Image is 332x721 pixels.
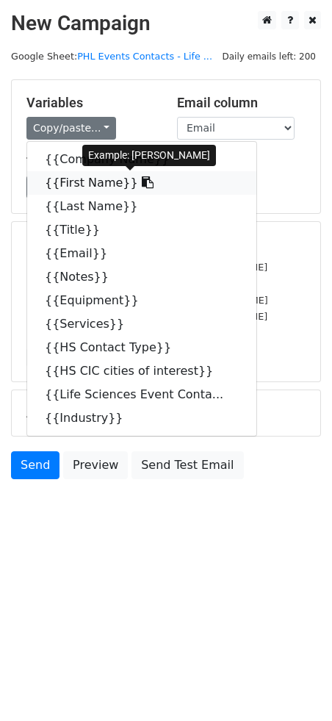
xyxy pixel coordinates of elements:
[27,265,256,289] a: {{Notes}}
[11,51,212,62] small: Google Sheet:
[27,406,256,430] a: {{Industry}}
[131,451,243,479] a: Send Test Email
[63,451,128,479] a: Preview
[26,117,116,140] a: Copy/paste...
[27,289,256,312] a: {{Equipment}}
[26,295,268,306] small: [PERSON_NAME][EMAIL_ADDRESS][DOMAIN_NAME]
[27,383,256,406] a: {{Life Sciences Event Conta...
[27,312,256,336] a: {{Services}}
[27,148,256,171] a: {{Company Name}}
[27,242,256,265] a: {{Email}}
[82,145,216,166] div: Example: [PERSON_NAME]
[259,650,332,721] iframe: Chat Widget
[77,51,212,62] a: PHL Events Contacts - Life ...
[27,359,256,383] a: {{HS CIC cities of interest}}
[27,336,256,359] a: {{HS Contact Type}}
[217,51,321,62] a: Daily emails left: 200
[27,171,256,195] a: {{First Name}}
[27,218,256,242] a: {{Title}}
[217,49,321,65] span: Daily emails left: 200
[11,11,321,36] h2: New Campaign
[27,195,256,218] a: {{Last Name}}
[26,95,155,111] h5: Variables
[177,95,306,111] h5: Email column
[11,451,59,479] a: Send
